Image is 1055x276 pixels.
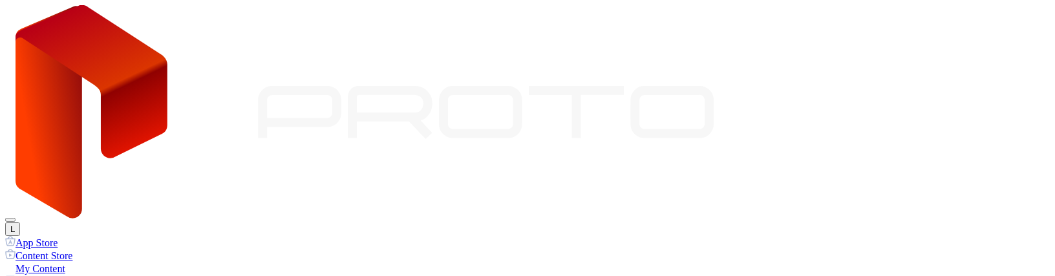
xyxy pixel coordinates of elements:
button: L [5,222,20,236]
a: App Store [5,236,1050,249]
a: Content Store [5,249,1050,262]
a: My Content [5,262,1050,275]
